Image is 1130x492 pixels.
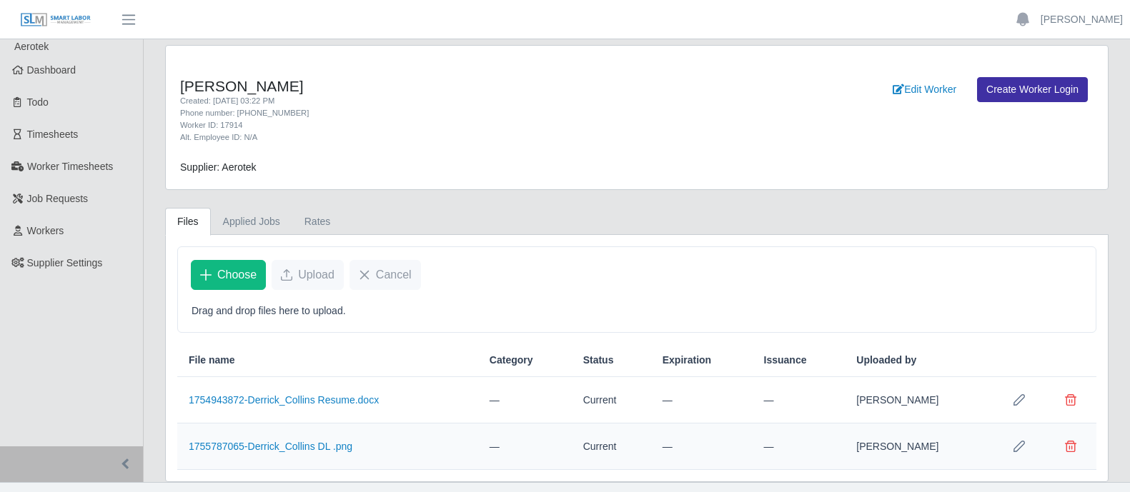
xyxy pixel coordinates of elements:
span: Aerotek [14,41,49,52]
span: Category [490,353,533,368]
a: Create Worker Login [977,77,1088,102]
span: File name [189,353,235,368]
span: Workers [27,225,64,236]
button: Cancel [350,260,421,290]
a: [PERSON_NAME] [1041,12,1123,27]
button: Choose [191,260,266,290]
img: SLM Logo [20,12,91,28]
a: Rates [292,208,343,236]
a: 1755787065-Derrick_Collins DL .png [189,441,352,452]
button: Upload [272,260,344,290]
div: Created: [DATE] 03:22 PM [180,95,704,107]
p: Drag and drop files here to upload. [192,303,1082,318]
button: Row Edit [1005,432,1034,461]
button: Row Edit [1005,386,1034,414]
span: Issuance [764,353,807,368]
td: — [478,423,572,470]
td: — [753,377,846,423]
span: Todo [27,96,49,108]
td: [PERSON_NAME] [845,377,993,423]
span: Supplier Settings [27,257,103,268]
button: Delete file [1056,386,1085,414]
td: — [651,423,753,470]
div: Phone number: [PHONE_NUMBER] [180,107,704,119]
span: Worker Timesheets [27,161,113,172]
td: — [753,423,846,470]
span: Job Requests [27,193,89,204]
a: Files [165,208,211,236]
span: Upload [298,266,334,283]
td: [PERSON_NAME] [845,423,993,470]
span: Cancel [376,266,412,283]
span: Supplier: Aerotek [180,161,257,173]
h4: [PERSON_NAME] [180,77,704,95]
a: 1754943872-Derrick_Collins Resume.docx [189,394,379,406]
td: — [651,377,753,423]
td: Current [572,377,651,423]
button: Delete file [1056,432,1085,461]
div: Worker ID: 17914 [180,119,704,131]
span: Uploaded by [856,353,916,368]
a: Applied Jobs [211,208,292,236]
span: Timesheets [27,129,79,140]
span: Choose [217,266,257,283]
td: Current [572,423,651,470]
div: Alt. Employee ID: N/A [180,131,704,144]
span: Status [583,353,614,368]
a: Edit Worker [883,77,966,102]
td: — [478,377,572,423]
span: Expiration [663,353,711,368]
span: Dashboard [27,64,76,76]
